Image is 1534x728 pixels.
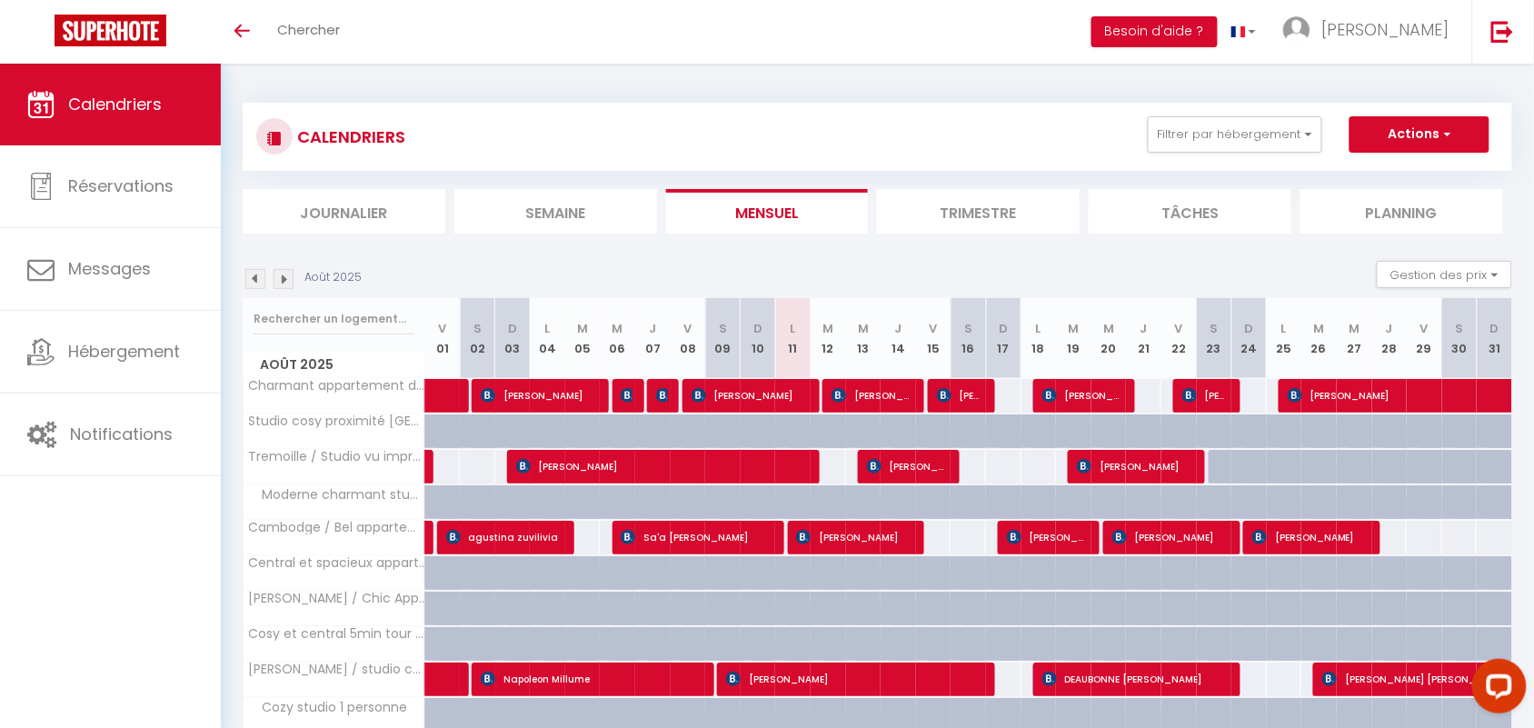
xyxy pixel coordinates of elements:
h3: CALENDRIERS [293,116,405,157]
span: [PERSON_NAME] [867,449,950,484]
span: [PERSON_NAME] [1252,520,1370,554]
span: Hébergement [68,340,180,363]
abbr: M [1068,320,1079,337]
abbr: D [508,320,517,337]
th: 28 [1372,298,1408,379]
span: [PERSON_NAME] [1112,520,1230,554]
span: [PERSON_NAME] [796,520,914,554]
abbr: D [1490,320,1499,337]
th: 29 [1407,298,1442,379]
abbr: M [1103,320,1114,337]
th: 23 [1197,298,1232,379]
li: Journalier [243,189,445,234]
span: [PERSON_NAME] [1042,378,1125,413]
abbr: V [930,320,938,337]
abbr: M [822,320,833,337]
li: Trimestre [877,189,1080,234]
abbr: V [683,320,692,337]
span: Réservations [68,175,174,197]
abbr: V [1175,320,1183,337]
span: Sa'a [PERSON_NAME] [621,520,774,554]
abbr: M [1314,320,1325,337]
li: Planning [1300,189,1503,234]
span: Central et spacieux appartement [246,556,428,570]
abbr: M [1349,320,1360,337]
li: Mensuel [666,189,869,234]
button: Actions [1350,116,1489,153]
abbr: D [1244,320,1253,337]
th: 21 [1126,298,1161,379]
abbr: S [1210,320,1218,337]
span: Moderne charmant studio [246,485,428,505]
th: 06 [600,298,635,379]
th: 22 [1161,298,1197,379]
span: [PERSON_NAME] [656,378,668,413]
abbr: J [895,320,902,337]
th: 03 [495,298,531,379]
abbr: J [649,320,656,337]
abbr: S [1456,320,1464,337]
span: [PERSON_NAME] [726,662,986,696]
th: 04 [530,298,565,379]
th: 19 [1056,298,1091,379]
img: Super Booking [55,15,166,46]
span: Charmant appartement de 38m² -[GEOGRAPHIC_DATA] [246,379,428,393]
abbr: D [999,320,1008,337]
iframe: LiveChat chat widget [1458,652,1534,728]
li: Tâches [1089,189,1291,234]
span: Napoleon Millume [481,662,705,696]
span: agustina zuvilivia [446,520,564,554]
abbr: M [858,320,869,337]
th: 09 [705,298,741,379]
th: 24 [1231,298,1267,379]
th: 05 [565,298,601,379]
abbr: V [1420,320,1429,337]
abbr: S [964,320,972,337]
th: 15 [916,298,951,379]
th: 11 [775,298,811,379]
span: Cambodge / Bel appartement [GEOGRAPHIC_DATA] [246,521,428,534]
th: 18 [1021,298,1057,379]
abbr: L [1036,320,1041,337]
span: Tremoille / Studio vu imprenable tour effel [246,450,428,464]
abbr: J [1386,320,1393,337]
abbr: S [473,320,482,337]
span: [PERSON_NAME] [621,378,633,413]
p: Août 2025 [304,269,362,286]
span: [PERSON_NAME] [1077,449,1195,484]
span: [PERSON_NAME] [692,378,810,413]
abbr: S [719,320,727,337]
span: [PERSON_NAME] [832,378,914,413]
abbr: D [753,320,762,337]
span: [PERSON_NAME] [1322,18,1449,41]
th: 14 [881,298,916,379]
th: 07 [635,298,671,379]
abbr: V [438,320,446,337]
abbr: M [577,320,588,337]
abbr: M [613,320,623,337]
th: 27 [1337,298,1372,379]
img: logout [1491,20,1514,43]
th: 26 [1301,298,1337,379]
a: riad Amellah [425,521,434,555]
button: Filtrer par hébergement [1148,116,1322,153]
th: 30 [1442,298,1478,379]
span: [PERSON_NAME] [937,378,984,413]
th: 08 [671,298,706,379]
span: [PERSON_NAME] [1182,378,1230,413]
span: Notifications [70,423,173,445]
abbr: J [1141,320,1148,337]
input: Rechercher un logement... [254,303,414,335]
span: Cozy studio 1 personne [246,698,413,718]
span: Studio cosy proximité [GEOGRAPHIC_DATA] [246,414,428,428]
span: [PERSON_NAME] / studio charmant et central [246,663,428,676]
th: 20 [1091,298,1127,379]
th: 02 [460,298,495,379]
button: Gestion des prix [1377,261,1512,288]
span: [PERSON_NAME] [516,449,812,484]
th: 13 [846,298,882,379]
abbr: L [791,320,796,337]
span: [PERSON_NAME] / Chic Appart [GEOGRAPHIC_DATA] [246,592,428,605]
span: [PERSON_NAME] [1007,520,1090,554]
